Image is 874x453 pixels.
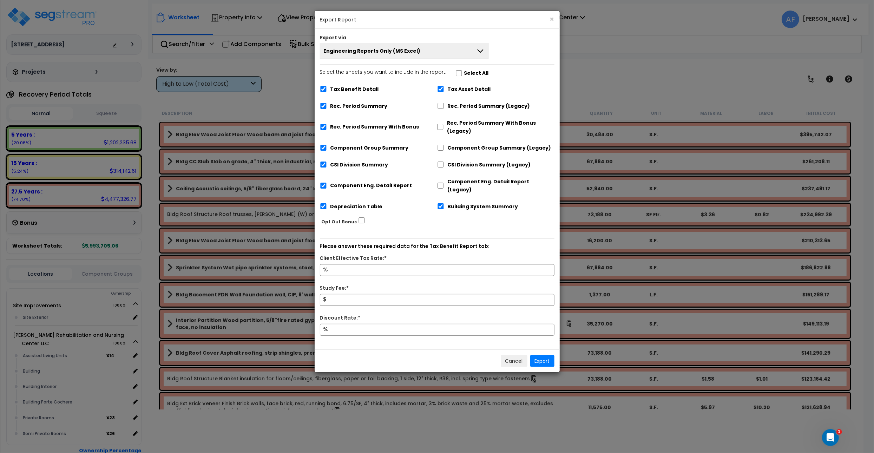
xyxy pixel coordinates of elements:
[323,326,328,334] span: %
[320,314,361,322] label: Discount Rate:*
[320,43,489,59] button: Engineering Reports Only (MS Excel)
[448,102,530,110] label: Rec. Period Summary (Legacy)
[330,203,383,211] label: Depreciation Table
[550,15,554,23] button: ×
[448,144,551,152] label: Component Group Summary (Legacy)
[330,102,388,110] label: Rec. Period Summary
[447,119,554,135] label: Rec. Period Summary With Bonus (Legacy)
[330,85,379,93] label: Tax Benefit Detail
[836,429,842,435] span: 1
[448,161,531,169] label: CSI Division Summary (Legacy)
[455,70,462,76] input: Select the sheets you want to include in the report:Select All
[330,144,409,152] label: Component Group Summary
[330,182,412,190] label: Component Eng. Detail Report
[530,355,554,367] button: Export
[448,85,491,93] label: Tax Asset Detail
[322,218,357,226] label: Opt Out Bonus
[320,254,387,262] label: Client Effective Tax Rate:*
[448,203,518,211] label: Building System Summary
[501,355,527,367] button: Cancel
[324,47,421,54] span: Engineering Reports Only (MS Excel)
[323,296,327,304] span: $
[320,34,347,41] label: Export via
[323,266,328,274] span: %
[320,242,554,251] p: Please answer these required data for the Tax Benefit Report tab:
[320,16,554,23] h5: Export Report
[330,161,388,169] label: CSI Division Summary
[320,68,447,77] p: Select the sheets you want to include in the report:
[330,123,419,131] label: Rec. Period Summary With Bonus
[447,178,554,194] label: Component Eng. Detail Report (Legacy)
[464,69,489,77] label: Select All
[822,429,839,446] iframe: Intercom live chat
[320,284,349,292] label: Study Fee:*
